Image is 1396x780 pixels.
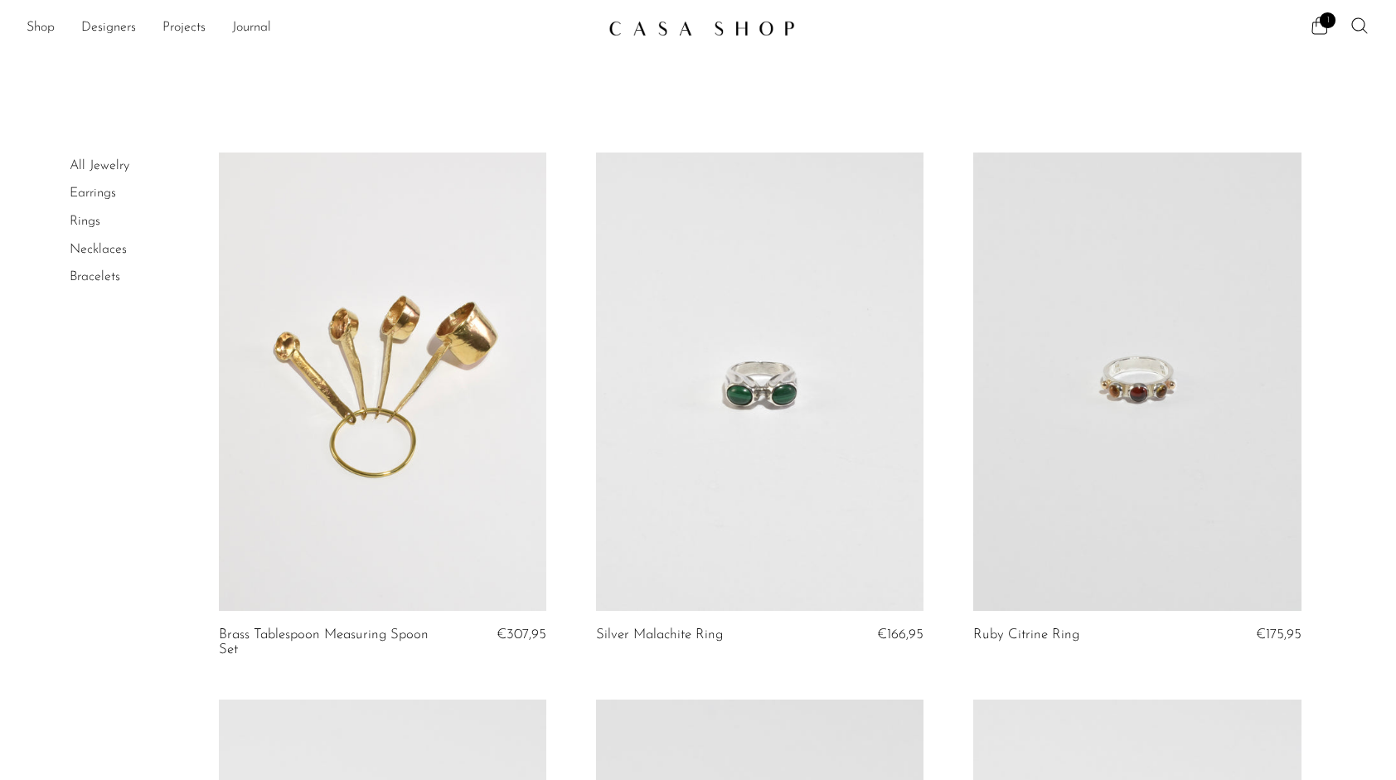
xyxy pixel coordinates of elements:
[70,159,129,172] a: All Jewelry
[162,17,206,39] a: Projects
[877,627,923,642] span: €166,95
[27,14,595,42] ul: NEW HEADER MENU
[1256,627,1301,642] span: €175,95
[219,627,439,658] a: Brass Tablespoon Measuring Spoon Set
[973,627,1079,642] a: Ruby Citrine Ring
[497,627,546,642] span: €307,95
[1320,12,1335,28] span: 1
[232,17,271,39] a: Journal
[70,243,127,256] a: Necklaces
[27,17,55,39] a: Shop
[27,14,595,42] nav: Desktop navigation
[70,215,100,228] a: Rings
[81,17,136,39] a: Designers
[596,627,723,642] a: Silver Malachite Ring
[70,270,120,283] a: Bracelets
[70,187,116,200] a: Earrings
